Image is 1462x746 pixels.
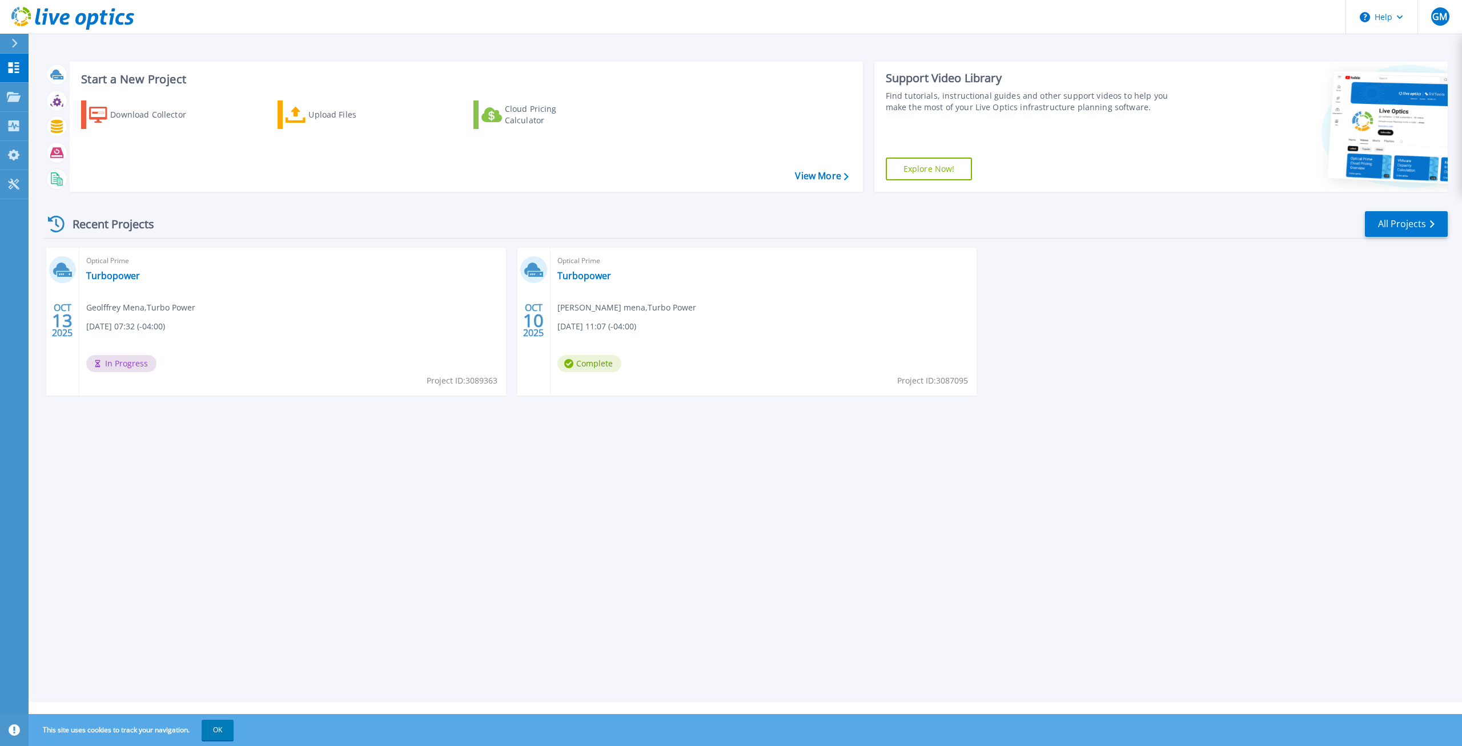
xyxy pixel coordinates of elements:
a: Turbopower [557,270,611,281]
span: [DATE] 07:32 (-04:00) [86,320,165,333]
div: Download Collector [110,103,202,126]
span: In Progress [86,355,156,372]
span: Optical Prime [557,255,970,267]
span: Project ID: 3087095 [897,374,968,387]
span: Geolffrey Mena , Turbo Power [86,301,195,314]
span: 13 [52,316,73,325]
span: Optical Prime [86,255,499,267]
a: Upload Files [278,100,405,129]
a: Explore Now! [886,158,973,180]
span: [PERSON_NAME] mena , Turbo Power [557,301,696,314]
button: OK [202,720,234,740]
div: OCT 2025 [523,300,544,341]
a: Download Collector [81,100,208,129]
span: 10 [523,316,544,325]
a: Turbopower [86,270,140,281]
a: All Projects [1365,211,1448,237]
div: Cloud Pricing Calculator [505,103,596,126]
div: Upload Files [308,103,400,126]
a: View More [795,171,848,182]
h3: Start a New Project [81,73,848,86]
div: Support Video Library [886,71,1182,86]
div: Find tutorials, instructional guides and other support videos to help you make the most of your L... [886,90,1182,113]
div: OCT 2025 [51,300,73,341]
span: Complete [557,355,621,372]
span: This site uses cookies to track your navigation. [31,720,234,740]
span: [DATE] 11:07 (-04:00) [557,320,636,333]
div: Recent Projects [44,210,170,238]
a: Cloud Pricing Calculator [473,100,601,129]
span: Project ID: 3089363 [427,374,497,387]
span: GM [1432,12,1447,21]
